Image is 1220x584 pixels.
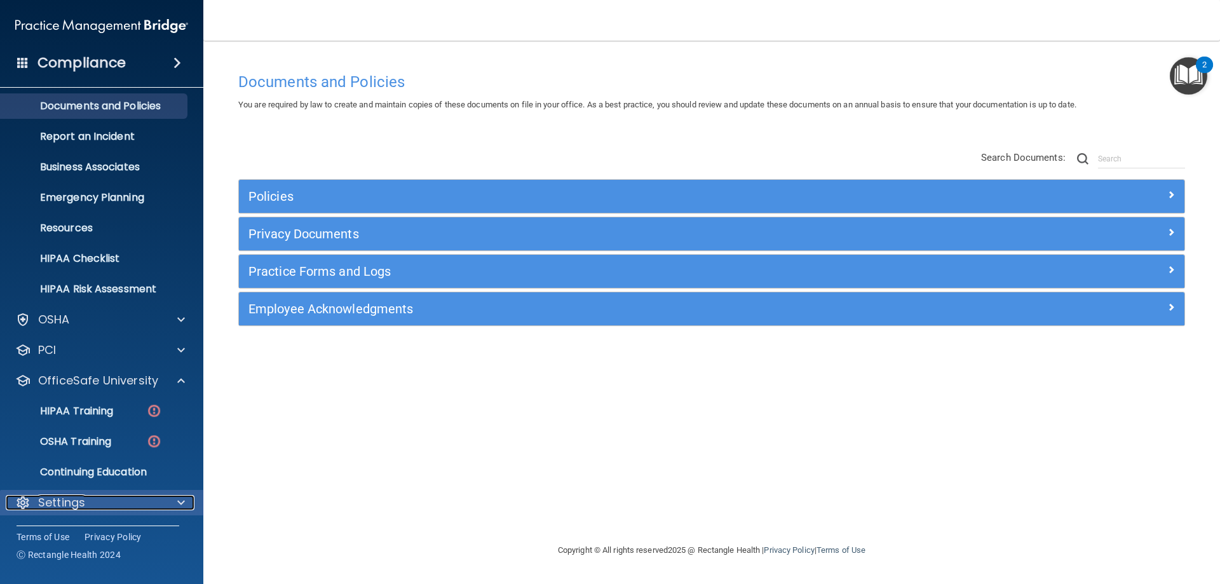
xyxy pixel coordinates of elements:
a: Settings [15,495,185,510]
span: You are required by law to create and maintain copies of these documents on file in your office. ... [238,100,1076,109]
span: Ⓒ Rectangle Health 2024 [17,548,121,561]
h5: Employee Acknowledgments [248,302,939,316]
a: PCI [15,343,185,358]
h4: Compliance [37,54,126,72]
a: OSHA [15,312,185,327]
a: Privacy Policy [764,545,814,555]
h5: Privacy Documents [248,227,939,241]
p: Continuing Education [8,466,182,479]
h5: Practice Forms and Logs [248,264,939,278]
img: danger-circle.6113f641.png [146,433,162,449]
a: Policies [248,186,1175,207]
p: HIPAA Training [8,405,113,418]
h4: Documents and Policies [238,74,1185,90]
h5: Policies [248,189,939,203]
p: OSHA [38,312,70,327]
p: HIPAA Risk Assessment [8,283,182,295]
a: Privacy Policy [85,531,142,543]
a: Employee Acknowledgments [248,299,1175,319]
p: OfficeSafe University [38,373,158,388]
div: 2 [1202,65,1207,81]
img: danger-circle.6113f641.png [146,403,162,419]
a: Practice Forms and Logs [248,261,1175,282]
p: Settings [38,495,85,510]
div: Copyright © All rights reserved 2025 @ Rectangle Health | | [480,530,944,571]
p: Documents and Policies [8,100,182,112]
p: Report an Incident [8,130,182,143]
button: Open Resource Center, 2 new notifications [1170,57,1207,95]
span: Search Documents: [981,152,1066,163]
a: Privacy Documents [248,224,1175,244]
p: Emergency Planning [8,191,182,204]
a: OfficeSafe University [15,373,185,388]
a: Terms of Use [817,545,865,555]
img: ic-search.3b580494.png [1077,153,1088,165]
input: Search [1098,149,1185,168]
p: Business Associates [8,161,182,173]
img: PMB logo [15,13,188,39]
p: PCI [38,343,56,358]
p: OSHA Training [8,435,111,448]
p: HIPAA Checklist [8,252,182,265]
a: Terms of Use [17,531,69,543]
p: Resources [8,222,182,234]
